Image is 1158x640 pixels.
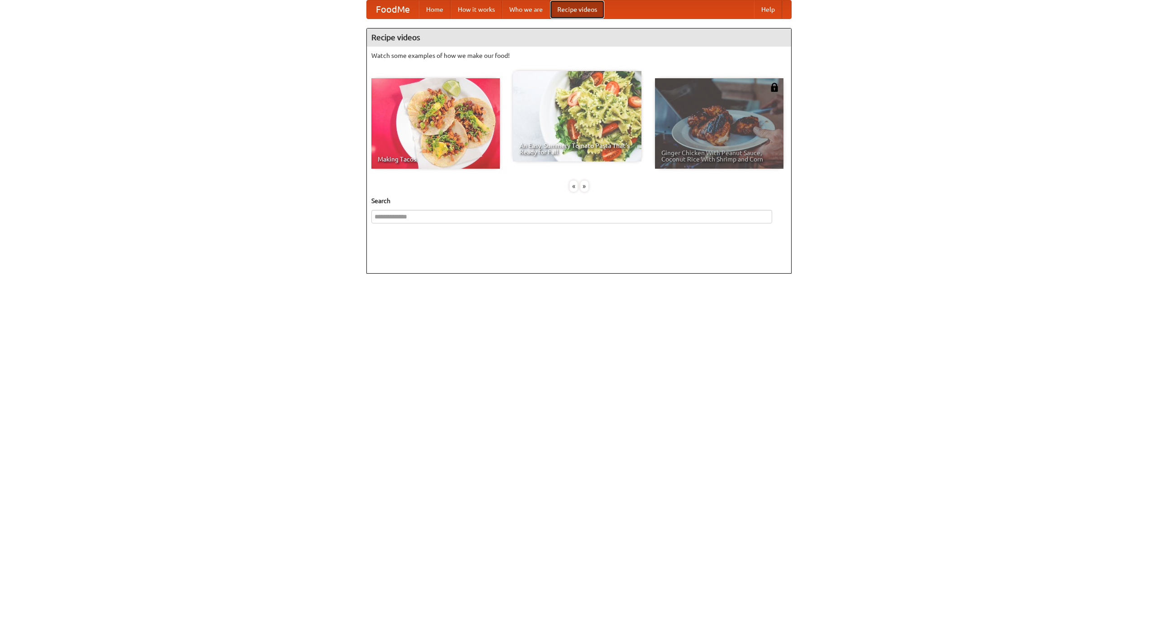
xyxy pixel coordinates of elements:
a: An Easy, Summery Tomato Pasta That's Ready for Fall [513,71,641,161]
a: How it works [451,0,502,19]
div: » [580,180,588,192]
a: Who we are [502,0,550,19]
h5: Search [371,196,787,205]
a: Help [754,0,782,19]
span: Making Tacos [378,156,494,162]
h4: Recipe videos [367,28,791,47]
a: Recipe videos [550,0,604,19]
img: 483408.png [770,83,779,92]
a: Home [419,0,451,19]
div: « [570,180,578,192]
p: Watch some examples of how we make our food! [371,51,787,60]
a: Making Tacos [371,78,500,169]
a: FoodMe [367,0,419,19]
span: An Easy, Summery Tomato Pasta That's Ready for Fall [519,142,635,155]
